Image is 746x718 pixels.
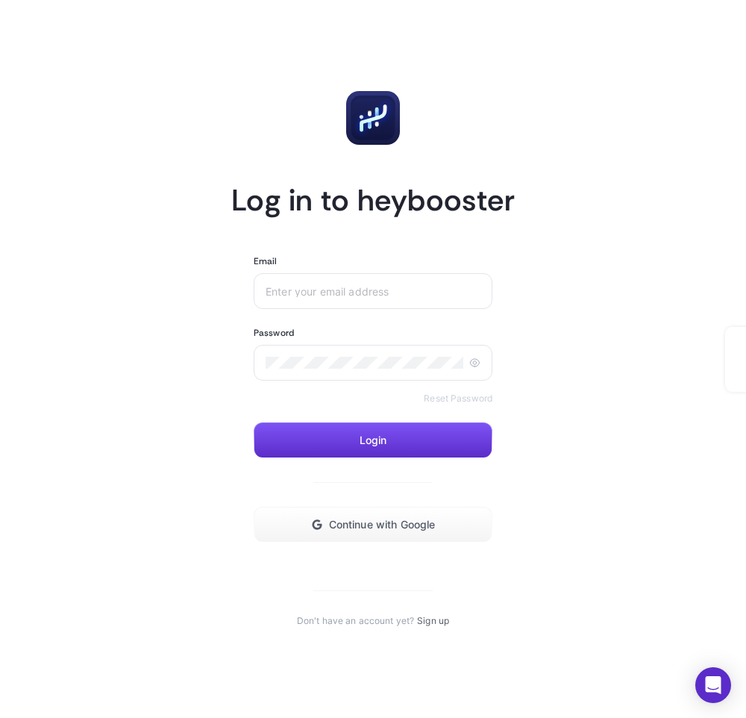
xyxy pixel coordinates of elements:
span: Login [360,434,387,446]
span: Continue with Google [329,519,436,531]
h1: Log in to heybooster [231,181,515,219]
div: Open Intercom Messenger [695,667,731,703]
input: Enter your email address [266,285,480,297]
button: Login [254,422,492,458]
span: Don't have an account yet? [297,615,414,627]
button: Continue with Google [254,507,492,543]
a: Reset Password [424,393,492,405]
label: Password [254,327,294,339]
label: Email [254,255,278,267]
a: Sign up [417,615,449,627]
